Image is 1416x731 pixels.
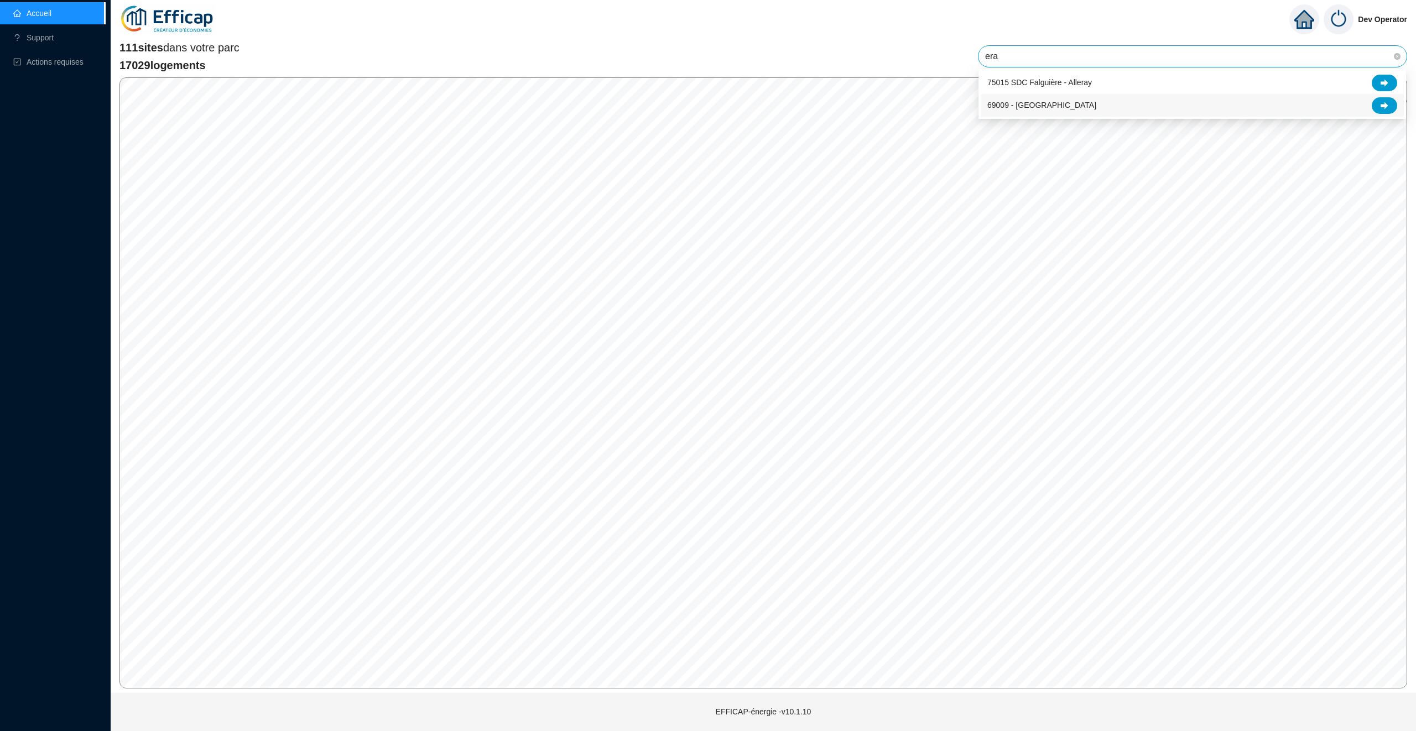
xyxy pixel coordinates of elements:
[13,33,54,42] a: questionSupport
[1294,9,1314,29] span: home
[1358,2,1407,37] span: Dev Operator
[119,58,240,73] span: 17029 logements
[13,58,21,66] span: check-square
[1394,53,1401,60] span: close-circle
[716,707,811,716] span: EFFICAP-énergie - v10.1.10
[981,71,1404,94] div: 75015 SDC Falguière - Alleray
[981,94,1404,117] div: 69009 - Les Erables Nord
[120,78,1406,688] canvas: Map
[13,9,51,18] a: homeAccueil
[119,40,240,55] span: dans votre parc
[119,41,163,54] span: 111 sites
[27,58,84,66] span: Actions requises
[987,100,1096,111] span: 69009 - [GEOGRAPHIC_DATA]
[1324,4,1353,34] img: power
[987,77,1092,88] span: 75015 SDC Falguière - Alleray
